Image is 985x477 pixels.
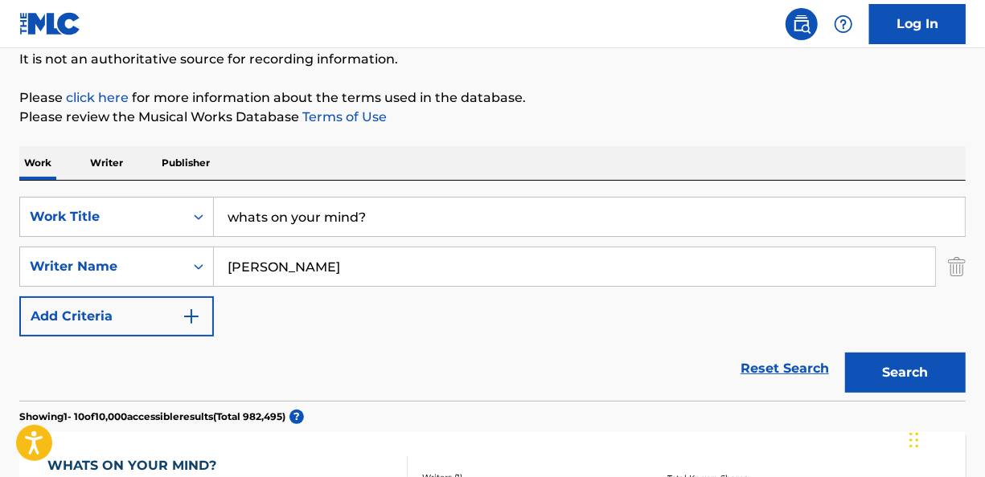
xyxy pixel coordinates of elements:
[19,12,81,35] img: MLC Logo
[30,207,174,226] div: Work Title
[19,197,966,401] form: Search Form
[19,108,966,127] p: Please review the Musical Works Database
[157,146,215,180] p: Publisher
[948,247,966,287] img: Delete Criterion
[182,307,201,326] img: 9d2ae6d4665cec9f34b9.svg
[909,416,919,464] div: Drag
[289,410,304,424] span: ?
[733,351,837,386] a: Reset Search
[66,90,129,105] a: click here
[19,50,966,69] p: It is not an authoritative source for recording information.
[19,296,214,336] button: Add Criteria
[19,146,56,180] p: Work
[299,109,387,124] a: Terms of Use
[19,88,966,108] p: Please for more information about the terms used in the database.
[786,8,818,40] a: Public Search
[85,146,128,180] p: Writer
[869,4,966,44] a: Log In
[19,410,285,424] p: Showing 1 - 10 of 10,000 accessible results (Total 982,495 )
[47,456,224,475] div: WHATS ON YOUR MIND?
[905,400,985,477] iframe: Chat Widget
[827,8,860,40] div: Help
[792,14,811,34] img: search
[834,14,853,34] img: help
[845,353,966,393] button: Search
[30,257,174,276] div: Writer Name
